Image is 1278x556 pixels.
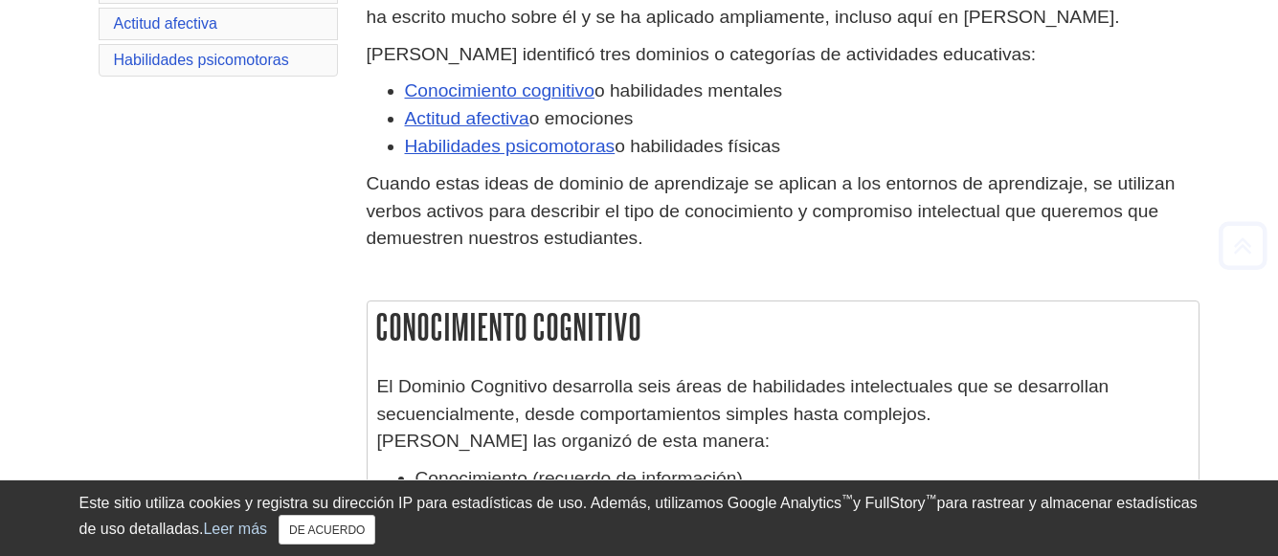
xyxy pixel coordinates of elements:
font: y FullStory [853,495,926,511]
font: ™ [841,492,853,505]
a: Conocimiento cognitivo [405,80,594,100]
font: DE ACUERDO [289,523,365,537]
font: para rastrear y almacenar estadísticas de uso detalladas. [79,495,1198,537]
font: ™ [926,492,937,505]
a: Habilidades psicomotoras [405,136,616,156]
font: Este sitio utiliza cookies y registra su dirección IP para estadísticas de uso. Además, utilizamo... [79,495,842,511]
font: o habilidades físicas [615,136,780,156]
a: Habilidades psicomotoras [114,52,289,68]
button: Cerca [279,515,375,545]
a: Actitud afectiva [405,108,529,128]
font: El Dominio Cognitivo desarrolla seis áreas de habilidades intelectuales que se desarrollan secuen... [377,376,1110,424]
a: Actitud afectiva [114,15,218,32]
font: o habilidades mentales [594,80,782,100]
font: o emociones [529,108,634,128]
a: Volver arriba [1212,233,1273,258]
font: [PERSON_NAME] las organizó de esta manera: [377,431,771,451]
a: Leer más [203,521,267,537]
font: Conocimiento cognitivo [375,307,641,346]
font: Conocimiento (recuerdo de información) [415,468,743,488]
font: [PERSON_NAME] identificó tres dominios o categorías de actividades educativas: [367,44,1037,64]
font: Cuando estas ideas de dominio de aprendizaje se aplican a los entornos de aprendizaje, se utiliza... [367,173,1176,249]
